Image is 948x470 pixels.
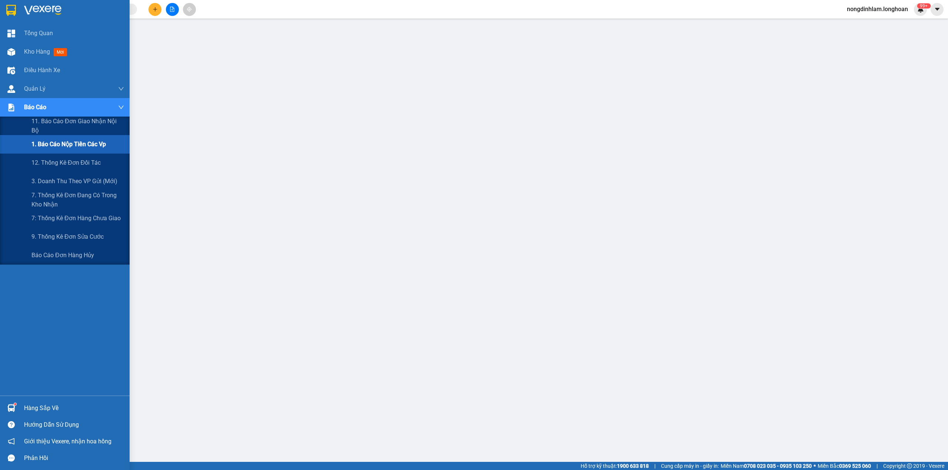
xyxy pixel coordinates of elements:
span: down [118,86,124,92]
span: message [8,454,15,461]
span: 1. Báo cáo nộp tiền các vp [31,140,106,149]
span: Kho hàng [24,48,50,55]
span: copyright [907,463,912,469]
span: 7: Thống kê đơn hàng chưa giao [31,214,121,223]
span: Báo cáo đơn hàng hủy [31,251,94,260]
span: Cung cấp máy in - giấy in: [661,462,719,470]
img: solution-icon [7,104,15,111]
span: Giới thiệu Vexere, nhận hoa hồng [24,437,111,446]
span: ⚪️ [814,464,816,467]
img: warehouse-icon [7,67,15,74]
span: | [654,462,655,470]
span: Báo cáo [24,103,46,112]
button: file-add [166,3,179,16]
img: warehouse-icon [7,404,15,412]
img: dashboard-icon [7,30,15,37]
span: 12. Thống kê đơn đối tác [31,158,101,167]
sup: 1 [14,403,16,405]
span: 9. Thống kê đơn sửa cước [31,232,104,241]
div: Phản hồi [24,453,124,464]
span: Tổng Quan [24,28,53,38]
span: Quản Lý [24,84,46,93]
span: 11. Báo cáo đơn giao nhận nội bộ [31,117,124,135]
img: logo-vxr [6,5,16,16]
span: Hỗ trợ kỹ thuật: [581,462,649,470]
span: notification [8,438,15,445]
span: plus [153,7,158,12]
img: icon-new-feature [917,6,924,13]
span: file-add [170,7,175,12]
span: | [877,462,878,470]
span: aim [187,7,192,12]
span: 7. Thống kê đơn đang có trong kho nhận [31,191,124,209]
img: warehouse-icon [7,85,15,93]
span: question-circle [8,421,15,428]
span: nongdinhlam.longhoan [841,4,914,14]
img: warehouse-icon [7,48,15,56]
sup: 275 [917,3,931,9]
span: Điều hành xe [24,66,60,75]
div: Hàng sắp về [24,403,124,414]
span: down [118,104,124,110]
span: Miền Nam [721,462,812,470]
span: 3. Doanh Thu theo VP Gửi (mới) [31,177,117,186]
span: mới [54,48,67,56]
button: aim [183,3,196,16]
button: caret-down [931,3,944,16]
strong: 0369 525 060 [839,463,871,469]
span: Miền Bắc [818,462,871,470]
div: Hướng dẫn sử dụng [24,419,124,430]
button: plus [148,3,161,16]
span: caret-down [934,6,941,13]
strong: 1900 633 818 [617,463,649,469]
strong: 0708 023 035 - 0935 103 250 [744,463,812,469]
